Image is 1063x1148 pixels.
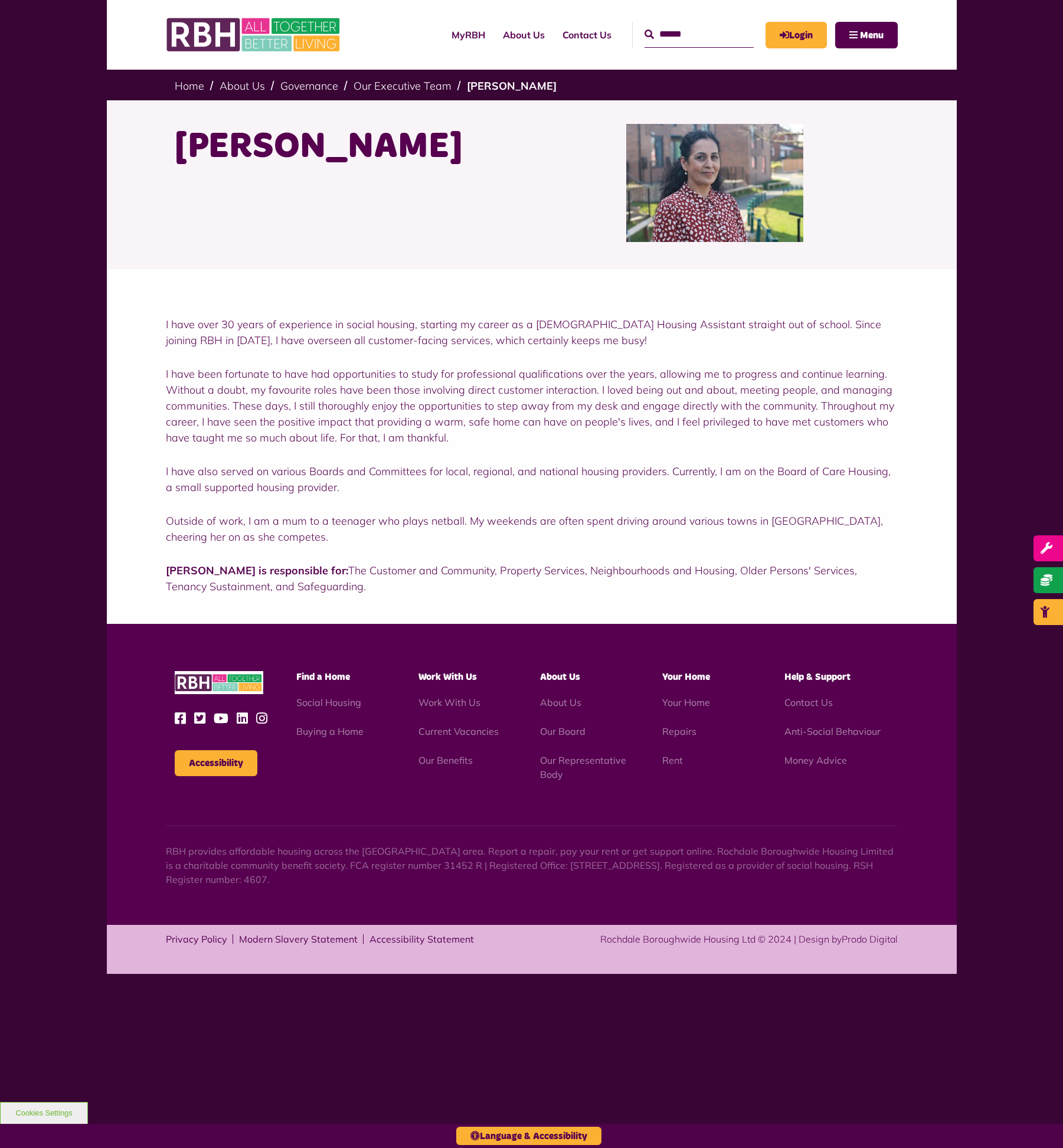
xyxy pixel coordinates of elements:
a: Your Home [662,696,710,708]
span: Work With Us [418,672,477,682]
a: Repairs [662,725,696,737]
a: Contact Us [554,19,620,51]
button: Accessibility [175,750,257,776]
a: Our Executive Team [354,79,452,93]
p: RBH provides affordable housing across the [GEOGRAPHIC_DATA] area. Report a repair, pay your rent... [166,844,898,887]
a: Home [175,79,204,93]
a: Buying a Home [296,725,364,737]
img: RBH [175,671,263,694]
img: RBH [166,12,343,58]
span: Find a Home [296,672,350,682]
a: Our Representative Body [540,754,626,780]
p: I have been fortunate to have had opportunities to study for professional qualifications over the... [166,366,898,446]
p: Outside of work, I am a mum to a teenager who plays netball. My weekends are often spent driving ... [166,513,898,545]
a: Governance [280,79,338,93]
a: Privacy Policy [166,934,227,944]
a: Work With Us [418,696,480,708]
button: Language & Accessibility [456,1127,601,1145]
a: MyRBH [443,19,494,51]
a: Contact Us [784,696,833,708]
iframe: Netcall Web Assistant for live chat [1010,1095,1063,1148]
a: Accessibility Statement [369,934,474,944]
a: About Us [494,19,554,51]
strong: [PERSON_NAME] is responsible for: [166,564,348,577]
div: Rochdale Boroughwide Housing Ltd © 2024 | Design by [600,932,898,946]
span: About Us [540,672,580,682]
a: Social Housing [296,696,361,708]
a: Modern Slavery Statement [239,934,358,944]
a: MyRBH [766,22,827,48]
p: I have over 30 years of experience in social housing, starting my career as a [DEMOGRAPHIC_DATA] ... [166,316,898,348]
a: Rent [662,754,683,766]
a: Our Benefits [418,754,473,766]
p: The Customer and Community, Property Services, Neighbourhoods and Housing, Older Persons' Service... [166,562,898,594]
span: Help & Support [784,672,851,682]
a: Anti-Social Behaviour [784,725,881,737]
a: [PERSON_NAME] [467,79,557,93]
a: Prodo Digital [842,933,898,945]
img: Nadhia Khan [626,124,803,242]
h1: [PERSON_NAME] [175,124,523,170]
a: About Us [540,696,581,708]
a: Current Vacancies [418,725,499,737]
span: Your Home [662,672,710,682]
a: Money Advice [784,754,847,766]
a: About Us [220,79,265,93]
a: Our Board [540,725,586,737]
p: I have also served on various Boards and Committees for local, regional, and national housing pro... [166,463,898,495]
span: Menu [860,31,884,40]
button: Navigation [835,22,898,48]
